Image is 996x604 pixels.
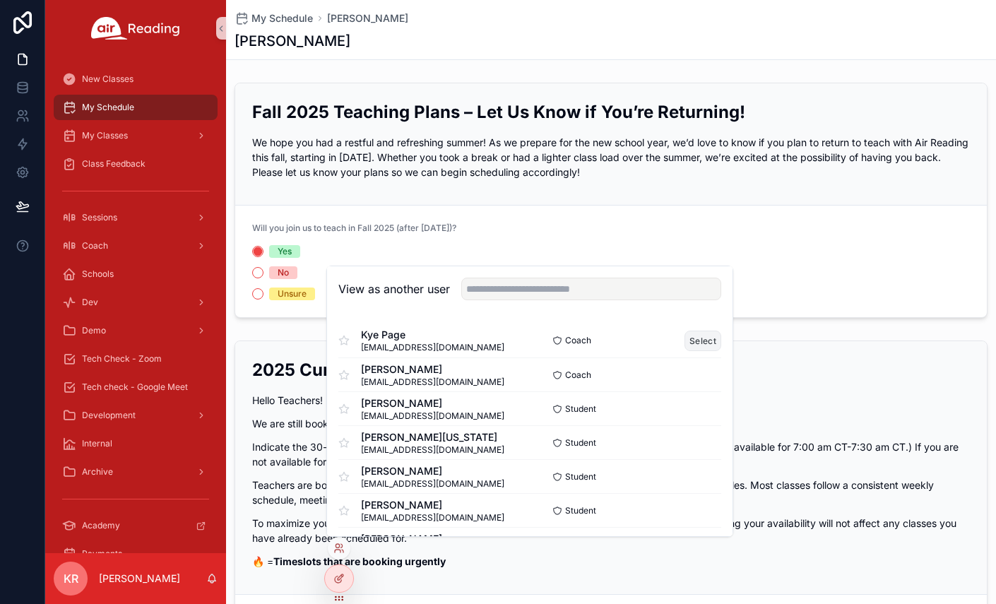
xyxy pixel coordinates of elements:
[252,478,970,507] p: Teachers are booked based on their longevity with Air, availability, and compatibility with schoo...
[54,403,218,428] a: Development
[64,570,78,587] span: KR
[278,266,289,279] div: No
[361,328,504,342] span: Kye Page
[82,466,113,478] span: Archive
[565,403,596,415] span: Student
[361,342,504,353] span: [EMAIL_ADDRESS][DOMAIN_NAME]
[327,11,408,25] a: [PERSON_NAME]
[361,410,504,422] span: [EMAIL_ADDRESS][DOMAIN_NAME]
[54,290,218,315] a: Dev
[54,513,218,538] a: Academy
[54,459,218,485] a: Archive
[235,11,313,25] a: My Schedule
[99,572,180,586] p: [PERSON_NAME]
[252,416,970,431] p: We are still booking classes. Please keep your schedule as up to date as possible.
[54,66,218,92] a: New Classes
[82,130,128,141] span: My Classes
[565,505,596,516] span: Student
[54,151,218,177] a: Class Feedback
[252,358,970,381] h2: 2025 Current Availability
[82,325,106,336] span: Demo
[361,478,504,490] span: [EMAIL_ADDRESS][DOMAIN_NAME]
[82,158,146,170] span: Class Feedback
[82,102,134,113] span: My Schedule
[82,353,162,365] span: Tech Check - Zoom
[82,438,112,449] span: Internal
[54,233,218,259] a: Coach
[82,212,117,223] span: Sessions
[361,430,504,444] span: [PERSON_NAME][US_STATE]
[252,100,970,124] h2: Fall 2025 Teaching Plans – Let Us Know if You’re Returning!
[565,437,596,449] span: Student
[252,516,970,545] p: To maximize your chances of being booked, it's best to maintain the same availability each day. U...
[252,223,456,233] span: Will you join us to teach in Fall 2025 (after [DATE])?
[82,520,120,531] span: Academy
[82,268,114,280] span: Schools
[54,346,218,372] a: Tech Check - Zoom
[361,512,504,523] span: [EMAIL_ADDRESS][DOMAIN_NAME]
[565,369,591,381] span: Coach
[361,377,504,388] span: [EMAIL_ADDRESS][DOMAIN_NAME]
[54,95,218,120] a: My Schedule
[45,57,226,553] div: scrollable content
[82,240,108,251] span: Coach
[54,261,218,287] a: Schools
[82,548,122,559] span: Payments
[82,73,134,85] span: New Classes
[273,555,446,567] strong: Timeslots that are booking urgently
[54,431,218,456] a: Internal
[684,331,721,351] button: Select
[54,374,218,400] a: Tech check - Google Meet
[361,532,504,546] span: [PERSON_NAME]
[252,439,970,469] p: Indicate the 30-minute slots you are available to teach. (For example, selecting 7:00 AM means yo...
[54,541,218,567] a: Payments
[252,135,970,179] p: We hope you had a restful and refreshing summer! As we prepare for the new school year, we’d love...
[361,396,504,410] span: [PERSON_NAME]
[278,288,307,300] div: Unsure
[565,335,591,346] span: Coach
[82,297,98,308] span: Dev
[361,464,504,478] span: [PERSON_NAME]
[361,498,504,512] span: [PERSON_NAME]
[54,318,218,343] a: Demo
[251,11,313,25] span: My Schedule
[252,393,970,408] p: Hello Teachers!
[54,123,218,148] a: My Classes
[338,280,450,297] h2: View as another user
[361,362,504,377] span: [PERSON_NAME]
[235,31,350,51] h1: [PERSON_NAME]
[278,245,292,258] div: Yes
[82,410,136,421] span: Development
[82,381,188,393] span: Tech check - Google Meet
[54,205,218,230] a: Sessions
[565,471,596,482] span: Student
[91,17,180,40] img: App logo
[252,554,970,569] p: 🔥 =
[361,444,504,456] span: [EMAIL_ADDRESS][DOMAIN_NAME]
